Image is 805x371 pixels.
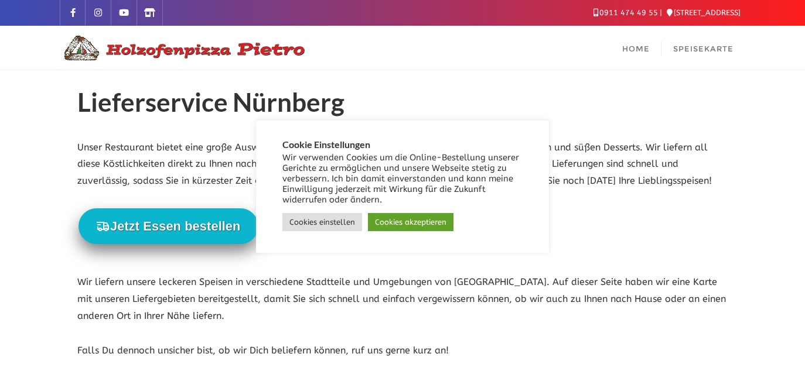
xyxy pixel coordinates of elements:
[282,153,523,205] div: Wir verwenden Cookies um die Online-Bestellung unserer Gerichte zu ermöglichen und unsere Webseit...
[667,8,741,17] a: [STREET_ADDRESS]
[673,44,734,53] span: Speisekarte
[77,342,728,359] p: Falls Du dennoch unsicher bist, ob wir Dich beliefern können, ruf uns gerne kurz an!
[661,26,745,70] a: Speisekarte
[77,88,728,122] h1: Lieferservice Nürnberg
[282,139,523,150] h5: Cookie Einstellungen
[79,208,258,244] button: Jetzt Essen bestellen
[77,139,728,190] p: Unser Restaurant bietet eine große Auswahl an köstlichen Pizza-Sorten, frisch zubereiteten Pastag...
[282,213,362,231] a: Cookies einstellen
[593,8,658,17] a: 0911 474 49 55
[610,26,661,70] a: Home
[368,213,453,231] a: Cookies akzeptieren
[60,34,306,62] img: Logo
[622,44,650,53] span: Home
[77,274,728,324] p: Wir liefern unsere leckeren Speisen in verschiedene Stadtteile und Umgebungen von [GEOGRAPHIC_DAT...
